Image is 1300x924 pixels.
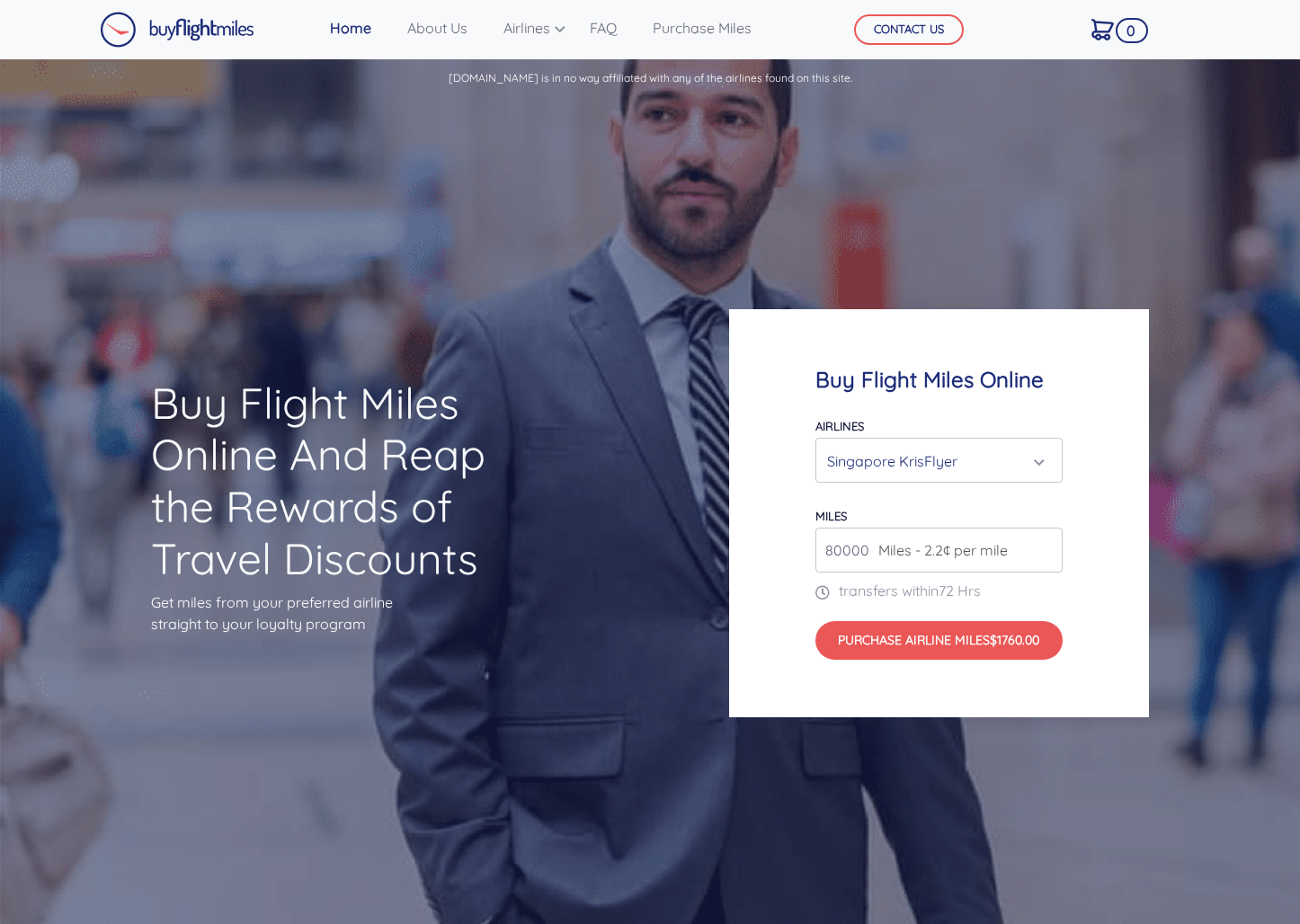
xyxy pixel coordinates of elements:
[1084,10,1121,48] a: 0
[496,10,561,46] a: Airlines
[939,582,981,600] span: 72 Hrs
[815,438,1062,483] button: Singapore KrisFlyer
[1091,19,1114,40] img: Cart
[151,378,498,584] h1: Buy Flight Miles Online And Reap the Rewards of Travel Discounts
[100,7,254,52] a: Buy Flight Miles Logo
[827,444,1039,478] div: Singapore KrisFlyer
[815,621,1062,660] button: Purchase Airline Miles$1760.00
[869,539,1008,561] span: Miles - 2.2¢ per mile
[646,10,759,46] a: Purchase Miles
[815,509,847,523] label: miles
[815,367,1062,393] h4: Buy Flight Miles Online
[1116,18,1148,43] span: 0
[151,591,498,635] p: Get miles from your preferred airline straight to your loyalty program
[583,10,624,46] a: FAQ
[815,580,1062,601] p: transfers within
[815,419,864,433] label: Airlines
[100,12,254,48] img: Buy Flight Miles Logo
[400,10,475,46] a: About Us
[854,14,964,45] button: CONTACT US
[990,632,1039,648] span: $1760.00
[323,10,378,46] a: Home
